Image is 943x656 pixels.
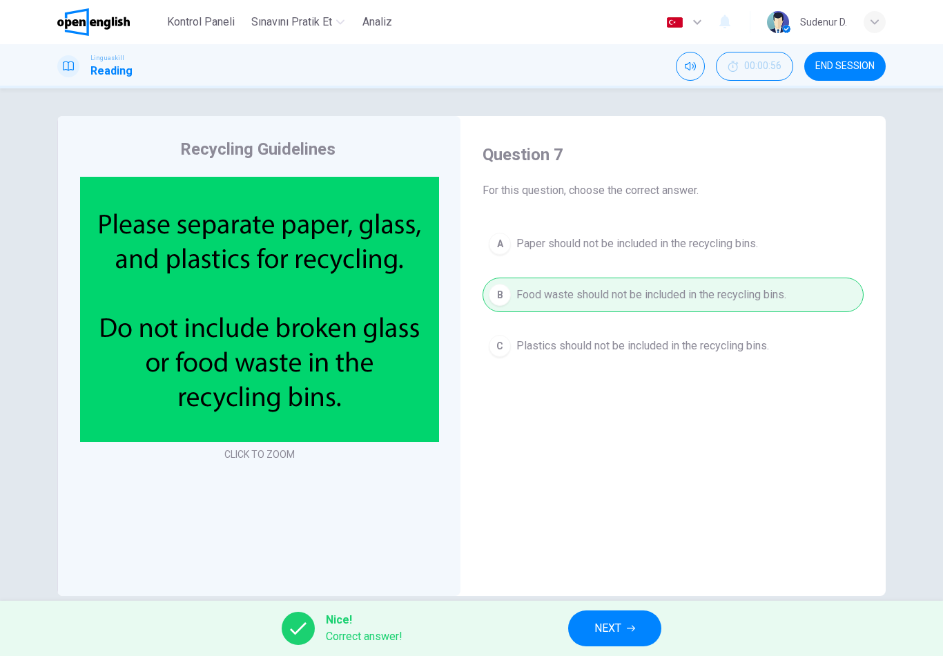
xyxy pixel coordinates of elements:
h1: Reading [90,63,133,79]
span: For this question, choose the correct answer. [483,182,864,199]
button: Analiz [356,10,400,35]
span: END SESSION [815,61,875,72]
div: Hide [716,52,793,81]
img: OpenEnglish logo [57,8,130,36]
h4: Question 7 [483,144,864,166]
button: Kontrol Paneli [162,10,240,35]
button: CLICK TO ZOOM [219,445,300,464]
button: 00:00:56 [716,52,793,81]
span: Nice! [326,612,402,628]
button: END SESSION [804,52,886,81]
a: OpenEnglish logo [57,8,162,36]
span: 00:00:56 [744,61,781,72]
div: Sudenur D. [800,14,847,30]
img: Profile picture [767,11,789,33]
h4: Recycling Guidelines [180,138,336,160]
img: undefined [80,177,439,442]
span: Sınavını Pratik Et [251,14,332,30]
img: tr [666,17,683,28]
button: NEXT [568,610,661,646]
span: NEXT [594,619,621,638]
span: Linguaskill [90,53,124,63]
span: Analiz [362,14,392,30]
span: Correct answer! [326,628,402,645]
div: Mute [676,52,705,81]
span: Kontrol Paneli [167,14,235,30]
button: Sınavını Pratik Et [246,10,350,35]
